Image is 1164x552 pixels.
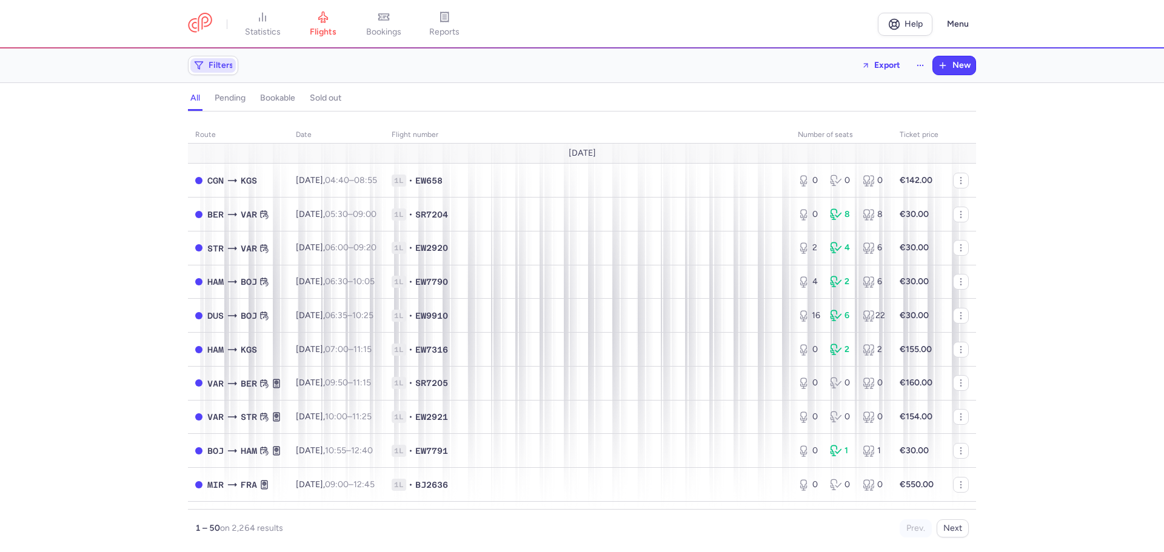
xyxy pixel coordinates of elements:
span: [DATE], [296,377,371,388]
div: 2 [830,344,852,356]
div: 0 [798,411,820,423]
span: 1L [392,344,406,356]
time: 10:05 [353,276,375,287]
span: 1L [392,242,406,254]
span: • [409,344,413,356]
strong: €30.00 [900,310,929,321]
div: 0 [830,479,852,491]
span: KGS [241,174,257,187]
span: 1L [392,411,406,423]
span: VAR [241,242,257,255]
span: statistics [245,27,281,38]
div: 0 [830,377,852,389]
button: Menu [940,13,976,36]
span: reports [429,27,460,38]
a: flights [293,11,353,38]
span: STR [207,242,224,255]
span: EW7791 [415,445,448,457]
span: – [325,344,372,354]
span: • [409,377,413,389]
span: [DATE], [296,175,377,185]
a: bookings [353,11,414,38]
span: 1L [392,445,406,457]
th: date [289,126,384,144]
div: 8 [830,208,852,221]
a: Help [878,13,932,36]
h4: sold out [310,93,341,104]
strong: €142.00 [900,175,932,185]
span: – [325,209,376,219]
span: Help [905,19,923,28]
span: [DATE] [569,148,596,158]
span: Filters [209,61,233,70]
button: Filters [189,56,238,75]
div: 1 [830,445,852,457]
time: 08:55 [354,175,377,185]
span: • [409,242,413,254]
th: Ticket price [892,126,946,144]
div: 22 [863,310,885,322]
div: 0 [863,479,885,491]
span: BER [241,377,257,390]
div: 4 [798,276,820,288]
time: 12:45 [353,479,375,490]
span: KGS [241,343,257,356]
span: [DATE], [296,276,375,287]
time: 09:50 [325,377,348,388]
span: [DATE], [296,479,375,490]
time: 04:40 [325,175,349,185]
th: route [188,126,289,144]
strong: €550.00 [900,479,934,490]
strong: €30.00 [900,276,929,287]
span: [DATE], [296,242,376,253]
strong: €30.00 [900,445,929,456]
span: [DATE], [296,445,373,456]
div: 0 [798,445,820,457]
button: Export [854,56,908,75]
span: EW658 [415,175,443,187]
span: VAR [241,208,257,221]
time: 11:25 [352,411,372,422]
time: 12:40 [351,445,373,456]
time: 07:00 [325,344,349,354]
div: 0 [830,175,852,187]
span: DUS [207,309,224,322]
strong: 1 – 50 [195,523,220,533]
time: 10:00 [325,411,347,422]
span: • [409,276,413,288]
span: BOJ [207,444,224,457]
div: 6 [863,276,885,288]
span: BOJ [241,309,257,322]
span: EW2921 [415,411,448,423]
div: 0 [798,208,820,221]
time: 11:15 [353,377,371,388]
span: EW7790 [415,276,448,288]
time: 10:55 [325,445,346,456]
div: 1 [863,445,885,457]
div: 0 [798,479,820,491]
span: [DATE], [296,411,372,422]
h4: all [190,93,200,104]
span: – [325,445,373,456]
strong: €160.00 [900,377,932,388]
time: 06:35 [325,310,347,321]
a: statistics [232,11,293,38]
span: VAR [207,377,224,390]
span: 1L [392,377,406,389]
span: flights [310,27,336,38]
span: – [325,276,375,287]
span: 1L [392,479,406,491]
strong: €30.00 [900,242,929,253]
span: • [409,411,413,423]
div: 6 [830,310,852,322]
span: • [409,310,413,322]
span: SR7205 [415,377,448,389]
span: • [409,479,413,491]
span: – [325,479,375,490]
span: 1L [392,276,406,288]
strong: €30.00 [900,209,929,219]
button: New [933,56,975,75]
div: 0 [798,377,820,389]
div: 6 [863,242,885,254]
span: SR7204 [415,208,448,221]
